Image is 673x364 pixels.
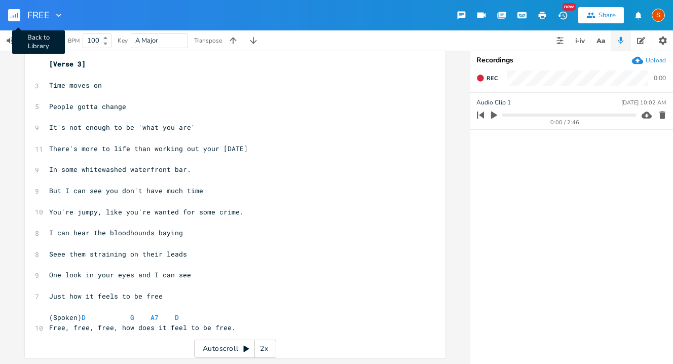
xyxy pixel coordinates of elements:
[49,59,86,68] span: [Verse 3]
[255,340,273,358] div: 2x
[175,313,179,322] span: D
[49,186,203,195] span: But I can see you don't have much time
[49,323,236,332] span: Free, free, free, how does it feel to be free.
[82,313,86,322] span: D
[563,3,576,11] div: New
[652,4,665,27] button: S
[476,57,667,64] div: Recordings
[487,75,498,82] span: Rec
[49,123,195,132] span: It's not enough to be 'what you are'
[494,120,636,125] div: 0:00 / 2:46
[652,9,665,22] div: Spike Lancaster + Ernie Whalley
[472,70,502,86] button: Rec
[646,56,666,64] div: Upload
[49,102,126,111] span: People gotta change
[476,98,511,107] span: Audio Clip 1
[135,36,158,45] span: A Major
[151,313,159,322] span: A7
[599,11,616,20] div: Share
[632,55,666,66] button: Upload
[49,292,163,301] span: Just how it feels to be free
[552,6,573,24] button: New
[49,270,191,279] span: One look in your eyes and I can see
[654,75,666,81] div: 0:00
[578,7,624,23] button: Share
[49,81,102,90] span: Time moves on
[130,313,134,322] span: G
[49,207,244,216] span: You're jumpy, like you're wanted for some crime.
[118,38,128,44] div: Key
[621,100,666,105] div: [DATE] 10:02 AM
[49,165,191,174] span: In some whitewashed waterfront bar.
[194,38,222,44] div: Transpose
[8,3,28,27] button: Back to Library
[49,144,248,153] span: There's more to life than working out your [DATE]
[49,228,183,237] span: I can hear the bloodhounds baying
[49,249,187,259] span: Seee them straining on their leads
[194,340,276,358] div: Autoscroll
[68,38,80,44] div: BPM
[49,313,179,322] span: (Spoken)
[27,11,50,20] span: FREE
